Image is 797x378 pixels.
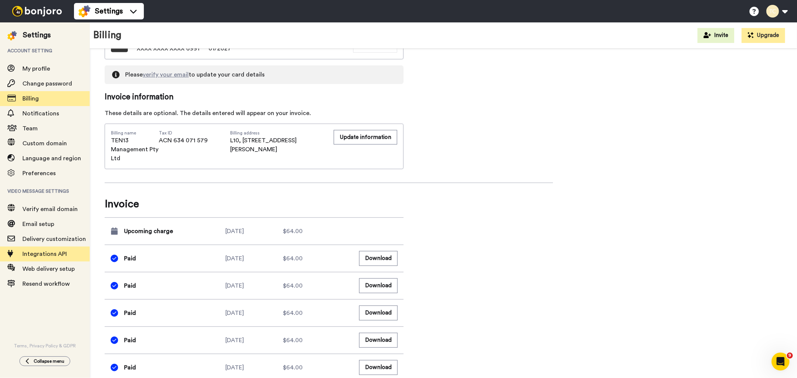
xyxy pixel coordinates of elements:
[22,111,59,117] span: Notifications
[22,155,81,161] span: Language and region
[742,28,785,43] button: Upgrade
[124,281,136,290] span: Paid
[283,227,340,236] div: $64.00
[105,109,404,118] div: These details are optional. The details entered will appear on your invoice.
[22,251,67,257] span: Integrations API
[225,254,283,263] div: [DATE]
[19,356,70,366] button: Collapse menu
[124,336,136,345] span: Paid
[225,281,283,290] div: [DATE]
[208,44,231,53] span: 01/2027
[23,30,51,40] div: Settings
[225,227,283,236] div: [DATE]
[283,363,303,372] span: $64.00
[124,309,136,317] span: Paid
[359,360,398,375] button: Download
[137,44,200,53] span: XXXX XXXX XXXX 6991
[22,281,70,287] span: Resend workflow
[22,96,39,102] span: Billing
[22,140,67,146] span: Custom domain
[230,130,325,136] span: Billing address
[772,353,790,371] iframe: Intercom live chat
[22,66,50,72] span: My profile
[125,70,265,79] span: Please to update your card details
[283,254,303,263] span: $64.00
[143,72,189,78] a: verify your email
[225,363,283,372] div: [DATE]
[334,130,397,145] button: Update information
[159,136,208,145] span: ACN 634 071 579
[95,6,123,16] span: Settings
[359,278,398,293] button: Download
[283,309,303,317] span: $64.00
[225,336,283,345] div: [DATE]
[159,130,208,136] span: Tax ID
[334,130,397,163] a: Update information
[105,196,404,211] span: Invoice
[283,281,303,290] span: $64.00
[359,306,398,320] button: Download
[787,353,793,359] span: 9
[22,126,38,131] span: Team
[359,251,398,266] button: Download
[22,206,78,212] span: Verify email domain
[283,336,303,345] span: $64.00
[22,236,86,242] span: Delivery customization
[359,333,398,347] button: Download
[22,221,54,227] span: Email setup
[93,30,121,41] h1: Billing
[22,81,72,87] span: Change password
[22,170,56,176] span: Preferences
[7,31,17,40] img: settings-colored.svg
[34,358,64,364] span: Collapse menu
[78,5,90,17] img: settings-colored.svg
[111,136,159,163] span: TEN13 Management Pty Ltd
[230,136,325,154] span: L10, [STREET_ADDRESS][PERSON_NAME]
[124,254,136,263] span: Paid
[105,92,404,103] span: Invoice information
[124,363,136,372] span: Paid
[225,309,283,317] div: [DATE]
[9,6,65,16] img: bj-logo-header-white.svg
[22,266,75,272] span: Web delivery setup
[111,130,159,136] span: Billing name
[698,28,734,43] button: Invite
[124,227,173,236] span: Upcoming charge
